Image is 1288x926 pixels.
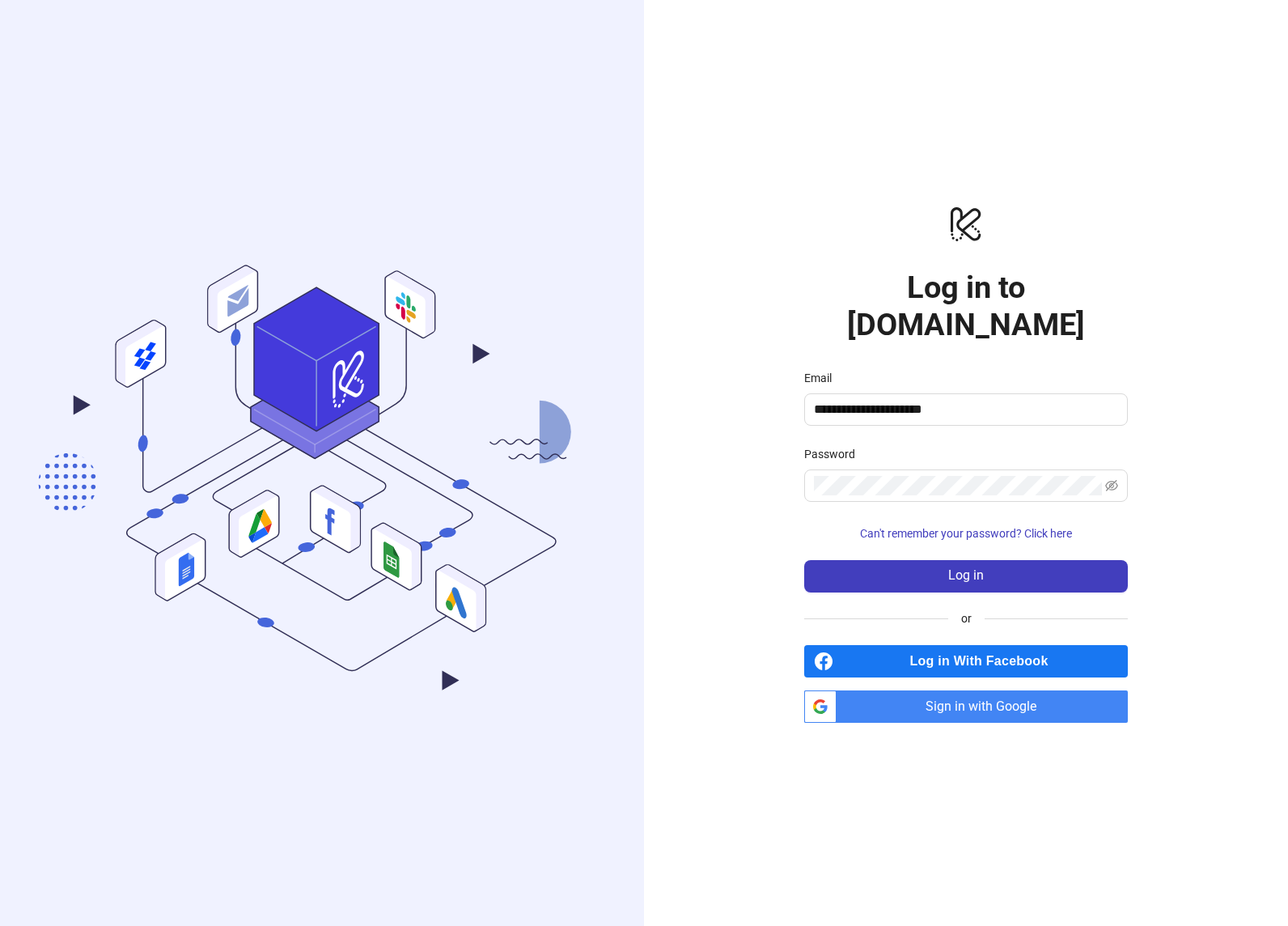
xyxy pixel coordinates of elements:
[804,645,1128,678] a: Log in With Facebook
[814,476,1102,495] input: Password
[1105,479,1118,492] span: eye-invisible
[804,369,842,387] label: Email
[804,269,1128,343] h1: Log in to [DOMAIN_NAME]
[860,527,1072,540] span: Can't remember your password? Click here
[814,400,1115,419] input: Email
[804,560,1128,593] button: Log in
[804,690,1128,723] a: Sign in with Google
[804,527,1128,540] a: Can't remember your password? Click here
[804,445,866,463] label: Password
[843,690,1128,723] span: Sign in with Google
[948,568,984,583] span: Log in
[948,610,985,627] span: or
[840,645,1128,678] span: Log in With Facebook
[804,521,1128,547] button: Can't remember your password? Click here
